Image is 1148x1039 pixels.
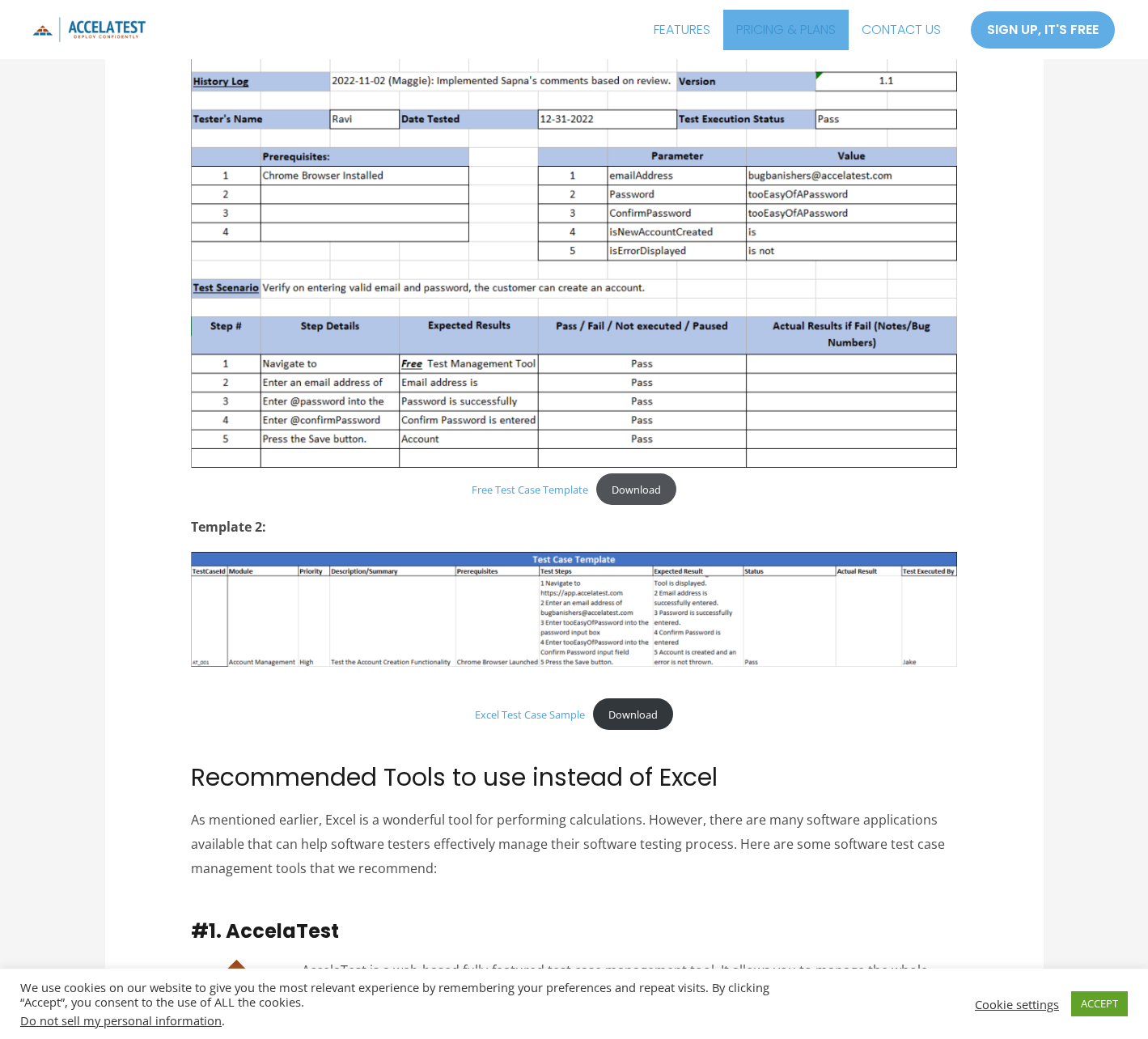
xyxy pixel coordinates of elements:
[641,10,954,50] nav: Site Navigation
[1071,991,1128,1016] a: ACCEPT
[723,10,849,50] a: PRICING & PLANS
[191,15,957,467] img: Example of a populated Free Test Case Template in Excel.
[596,473,676,505] a: Download
[191,808,957,880] p: As mentioned earlier, Excel is a wonderful tool for performing calculations. However, there are m...
[593,698,673,730] a: Download
[970,11,1116,49] a: SIGN UP, IT'S FREE
[20,1013,795,1028] div: .
[20,1012,222,1028] a: Do not sell my personal information
[20,980,795,1028] div: We use cookies on our website to give you the most relevant experience by remembering your prefer...
[191,918,339,944] span: #1. AccelaTest
[849,10,954,50] a: CONTACT US
[191,518,266,536] strong: Template 2:
[975,997,1059,1011] a: Cookie settings
[472,482,588,497] a: Free Test Case Template
[32,17,146,42] img: icon
[191,760,718,795] span: Recommended Tools to use instead of Excel
[475,707,585,722] a: Excel Test Case Sample
[641,10,723,50] a: FEATURES
[191,959,282,1005] img: AccelaTest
